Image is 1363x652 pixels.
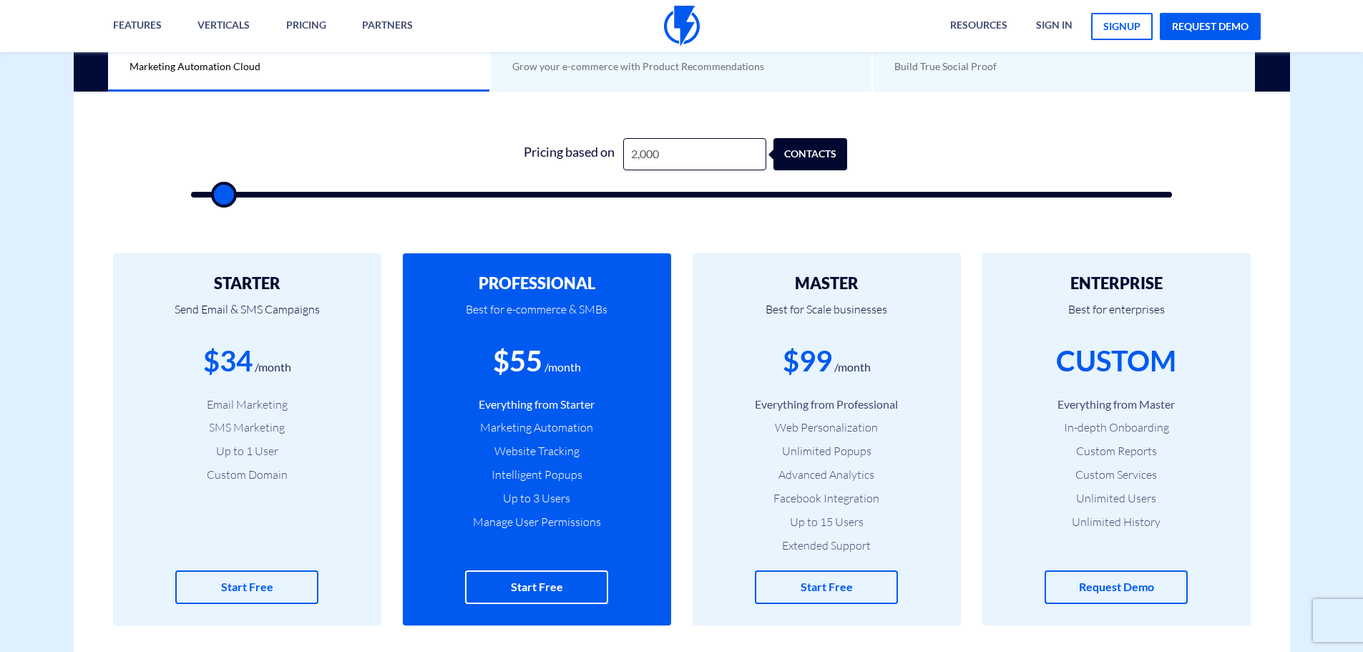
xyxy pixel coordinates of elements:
div: $99 [783,341,832,381]
span: Grow your e-commerce with Product Recommendations [512,60,764,72]
li: Unlimited History [1004,514,1229,530]
a: signup [1091,13,1153,40]
li: Intelligent Popups [424,467,650,483]
li: Custom Reports [1004,443,1229,459]
h2: MASTER [714,275,939,292]
li: Up to 3 Users [424,490,650,507]
span: Marketing Automation Cloud [130,60,260,72]
a: request demo [1160,13,1261,40]
li: Everything from Starter [424,396,650,413]
div: CUSTOM [1056,341,1176,381]
p: Best for e-commerce & SMBs [424,292,650,341]
p: Best for enterprises [1004,292,1229,341]
p: Send Email & SMS Campaigns [135,292,360,341]
li: Custom Services [1004,467,1229,483]
li: Unlimited Popups [714,443,939,459]
a: Request Demo [1045,570,1188,604]
h2: ENTERPRISE [1004,275,1229,292]
li: In-depth Onboarding [1004,419,1229,436]
li: Marketing Automation [424,419,650,436]
li: Up to 15 Users [714,514,939,530]
li: Website Tracking [424,443,650,459]
div: Pricing based on [516,138,623,170]
li: Email Marketing [135,396,360,413]
li: Advanced Analytics [714,467,939,483]
li: Everything from Master [1004,396,1229,413]
li: Everything from Professional [714,396,939,413]
div: $55 [493,341,542,381]
b: AI [554,40,565,54]
li: Custom Domain [135,467,360,483]
h2: PROFESSIONAL [424,275,650,292]
li: Unlimited Users [1004,490,1229,507]
b: Core [171,40,202,54]
a: Start Free [465,570,608,604]
li: Up to 1 User [135,443,360,459]
li: Facebook Integration [714,490,939,507]
a: Start Free [175,570,318,604]
a: Start Free [755,570,898,604]
span: Build True Social Proof [894,60,997,72]
div: contacts [793,138,867,170]
div: /month [834,359,871,376]
div: /month [255,359,291,376]
p: Best for Scale businesses [714,292,939,341]
h2: STARTER [135,275,360,292]
div: /month [544,359,581,376]
b: REVIEWS [936,40,986,54]
li: SMS Marketing [135,419,360,436]
div: $34 [203,341,253,381]
li: Web Personalization [714,419,939,436]
li: Manage User Permissions [424,514,650,530]
li: Extended Support [714,537,939,554]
